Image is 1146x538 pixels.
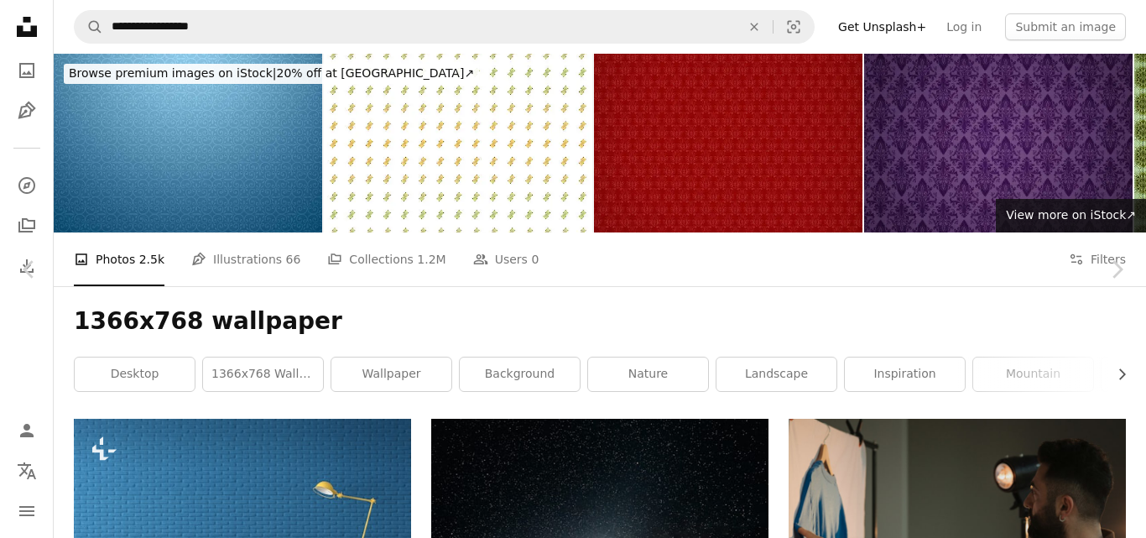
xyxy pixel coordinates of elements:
a: background [460,358,580,391]
a: Browse premium images on iStock|20% off at [GEOGRAPHIC_DATA]↗ [54,54,489,94]
a: Log in / Sign up [10,414,44,447]
form: Find visuals sitewide [74,10,815,44]
a: wallpaper [331,358,451,391]
a: inspiration [845,358,965,391]
a: Next [1087,189,1146,350]
span: 1.2M [417,250,445,269]
button: Filters [1069,232,1126,286]
a: 1366x768 wallpaper anime [203,358,323,391]
span: 66 [286,250,301,269]
img: pattern background [324,54,592,232]
img: Colorful ornaments on blue background [54,54,322,232]
span: 0 [531,250,539,269]
div: 20% off at [GEOGRAPHIC_DATA] ↗ [64,64,479,84]
button: scroll list to the right [1107,358,1126,391]
h1: 1366x768 wallpaper [74,306,1126,337]
span: View more on iStock ↗ [1006,208,1136,222]
img: High Resolution Patterned Wallpaper [864,54,1133,232]
a: Log in [936,13,992,40]
span: Browse premium images on iStock | [69,66,276,80]
button: Language [10,454,44,488]
button: Submit an image [1005,13,1126,40]
a: nature [588,358,708,391]
a: landscape [716,358,836,391]
button: Menu [10,494,44,528]
a: View more on iStock↗ [996,199,1146,232]
button: Visual search [774,11,814,43]
img: Floral Wallpaper [594,54,862,232]
button: Search Unsplash [75,11,103,43]
a: Illustrations [10,94,44,128]
a: Collections 1.2M [327,232,445,286]
a: Get Unsplash+ [828,13,936,40]
a: Illustrations 66 [191,232,300,286]
button: Clear [736,11,773,43]
a: desktop [75,358,195,391]
a: mountain [973,358,1093,391]
a: Photos [10,54,44,87]
a: Explore [10,169,44,202]
a: Users 0 [473,232,539,286]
